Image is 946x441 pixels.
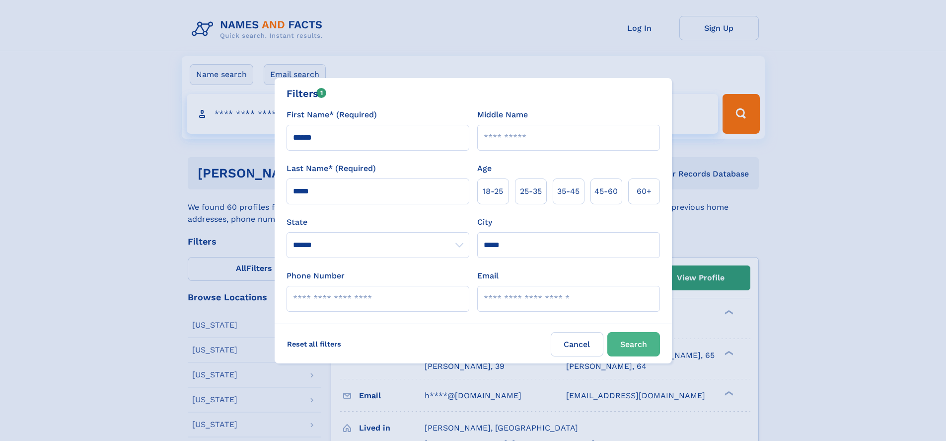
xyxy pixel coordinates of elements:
[287,270,345,282] label: Phone Number
[287,109,377,121] label: First Name* (Required)
[551,332,603,356] label: Cancel
[607,332,660,356] button: Search
[477,216,492,228] label: City
[520,185,542,197] span: 25‑35
[477,163,492,175] label: Age
[557,185,580,197] span: 35‑45
[594,185,618,197] span: 45‑60
[287,86,327,101] div: Filters
[477,109,528,121] label: Middle Name
[287,216,469,228] label: State
[637,185,652,197] span: 60+
[281,332,348,356] label: Reset all filters
[483,185,503,197] span: 18‑25
[287,163,376,175] label: Last Name* (Required)
[477,270,499,282] label: Email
